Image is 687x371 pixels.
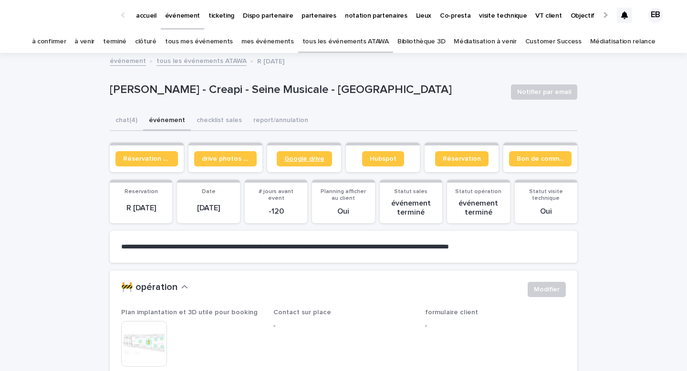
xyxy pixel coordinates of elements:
[520,207,572,216] p: Oui
[370,155,396,162] span: Hubspot
[443,155,481,162] span: Réservation
[257,55,284,66] p: R [DATE]
[321,189,366,201] span: Planning afficher au client
[525,31,582,53] a: Customer Success
[125,189,158,195] span: Reservation
[590,31,656,53] a: Médiatisation relance
[194,151,257,166] a: drive photos coordinateur
[277,151,332,166] a: Google drive
[248,111,314,131] button: report/annulation
[453,199,504,217] p: événement terminé
[123,155,170,162] span: Réservation client
[115,151,178,166] a: Réservation client
[103,31,126,53] a: terminé
[121,282,188,293] button: 🚧 opération
[110,111,143,131] button: chat (4)
[202,189,216,195] span: Date
[284,155,324,162] span: Google drive
[250,207,302,216] p: -120
[454,31,517,53] a: Médiatisation à venir
[273,309,331,316] span: Contact sur place
[517,155,564,162] span: Bon de commande
[202,155,249,162] span: drive photos coordinateur
[121,282,177,293] h2: 🚧 opération
[241,31,294,53] a: mes événements
[135,31,156,53] a: clôturé
[121,309,258,316] span: Plan implantation et 3D utile pour booking
[511,84,577,100] button: Notifier par email
[259,189,293,201] span: # jours avant event
[648,8,663,23] div: EB
[156,55,247,66] a: tous les événements ATAWA
[143,111,191,131] button: événement
[425,309,478,316] span: formulaire client
[191,111,248,131] button: checklist sales
[528,282,566,297] button: Modifier
[74,31,94,53] a: à venir
[517,87,571,97] span: Notifier par email
[534,285,560,294] span: Modifier
[509,151,572,166] a: Bon de commande
[425,321,566,331] p: -
[455,189,501,195] span: Statut opération
[318,207,369,216] p: Oui
[394,189,427,195] span: Statut sales
[115,204,167,213] p: R [DATE]
[397,31,445,53] a: Bibliothèque 3D
[435,151,489,166] a: Réservation
[165,31,233,53] a: tous mes événements
[32,31,66,53] a: à confirmer
[529,189,563,201] span: Statut visite technique
[19,6,112,25] img: Ls34BcGeRexTGTNfXpUC
[110,55,146,66] a: événement
[273,321,414,331] p: -
[302,31,389,53] a: tous les événements ATAWA
[110,83,503,97] p: [PERSON_NAME] - Creapi - Seine Musicale - [GEOGRAPHIC_DATA]
[385,199,437,217] p: événement terminé
[362,151,404,166] a: Hubspot
[183,204,234,213] p: [DATE]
